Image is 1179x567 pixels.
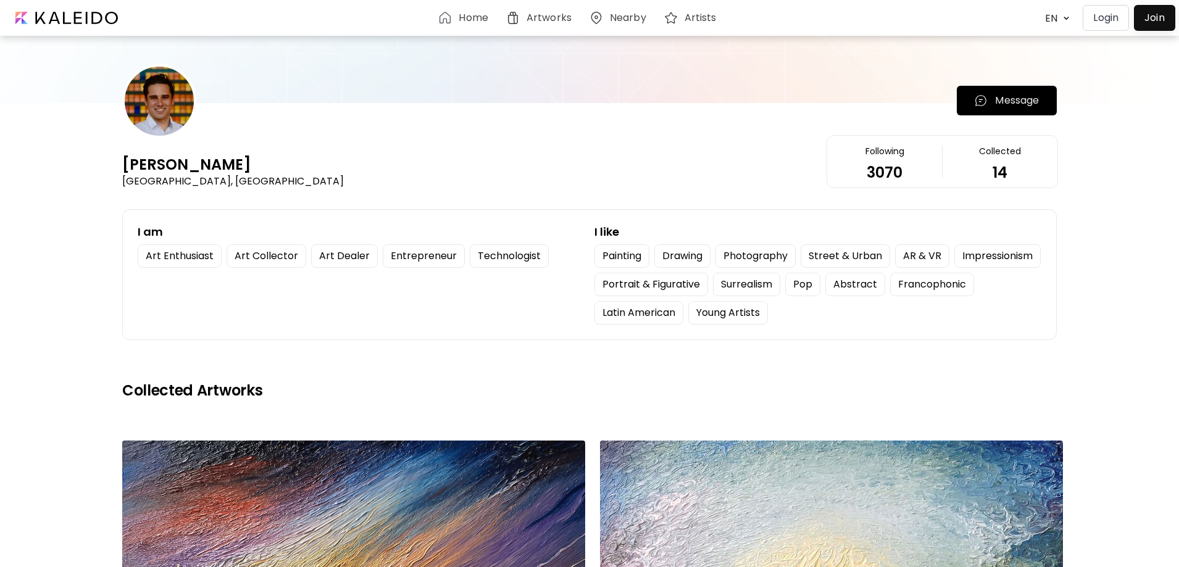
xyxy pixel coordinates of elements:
button: Login [1083,5,1129,31]
div: Art Enthusiast [138,244,222,268]
a: Home [438,10,493,25]
div: Art Collector [227,244,306,268]
div: Pop [785,273,820,296]
div: Young Artists [688,301,768,325]
div: I am [138,225,585,239]
div: Francophonic [890,273,974,296]
a: Artists [664,10,722,25]
div: EN [1039,7,1060,29]
a: Nearby [589,10,651,25]
div: Abstract [825,273,885,296]
div: Latin American [594,301,683,325]
div: Collected [979,146,1021,157]
img: chatIcon [974,94,988,107]
a: Artworks [506,10,577,25]
div: I like [594,225,1041,239]
div: [GEOGRAPHIC_DATA], [GEOGRAPHIC_DATA] [122,175,344,188]
div: Surrealism [713,273,780,296]
h6: Home [459,13,488,23]
p: Message [995,93,1039,108]
img: arrow down [1060,12,1073,24]
div: Portrait & Figurative [594,273,708,296]
div: 14 [993,168,1007,178]
div: [PERSON_NAME] [122,155,251,175]
button: chatIconMessage [957,86,1057,115]
div: AR & VR [895,244,949,268]
a: Join [1134,5,1175,31]
div: Street & Urban [801,244,890,268]
div: Following [865,146,904,157]
h6: Artists [685,13,717,23]
div: Photography [715,244,796,268]
div: Collected Artworks [122,379,1057,441]
div: Technologist [470,244,549,268]
p: Login [1093,10,1119,25]
div: Art Dealer [311,244,378,268]
h6: Artworks [527,13,572,23]
div: Painting [594,244,649,268]
div: Entrepreneur [383,244,465,268]
div: Impressionism [954,244,1041,268]
h6: Nearby [610,13,646,23]
div: 3070 [867,168,902,178]
div: Drawing [654,244,710,268]
a: Login [1083,5,1134,31]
